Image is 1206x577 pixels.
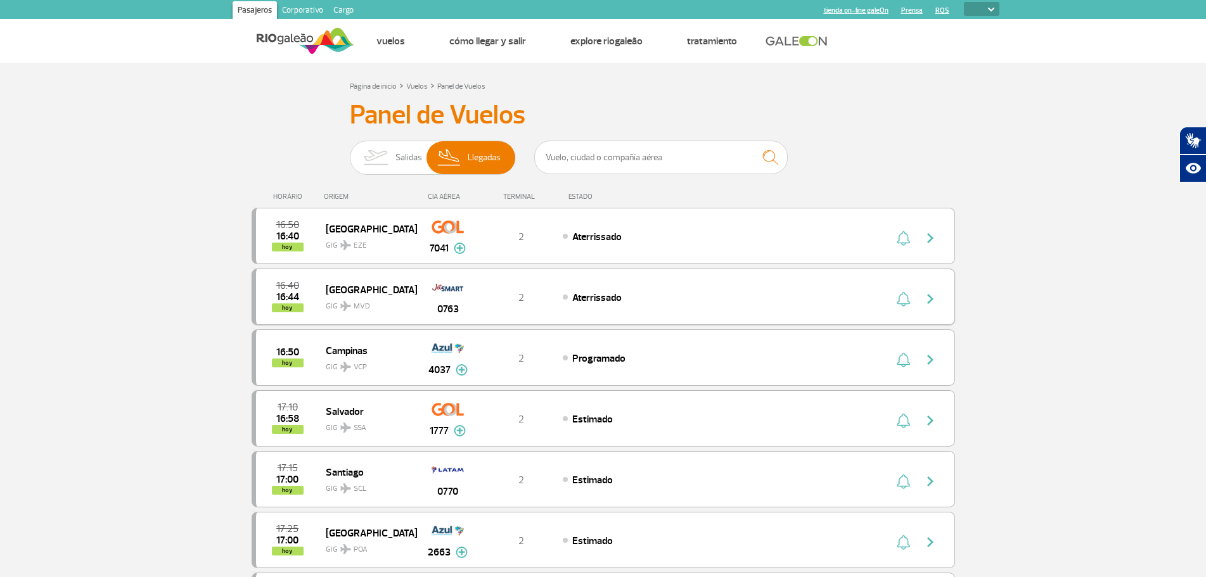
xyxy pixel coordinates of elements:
[416,193,480,201] div: CIA AÉREA
[518,352,524,365] span: 2
[430,241,449,256] span: 7041
[395,141,422,174] span: Salidas
[1179,127,1206,182] div: Plugin de acessibilidade da Hand Talk.
[272,243,304,251] span: hoy
[449,35,526,48] a: Cómo llegar y salir
[326,294,407,312] span: GIG
[233,1,277,22] a: Pasajeros
[276,348,299,357] span: 2025-09-24 16:50:00
[935,6,949,15] a: RQS
[518,474,524,486] span: 2
[454,425,466,436] img: mais-info-painel-voo.svg
[255,193,324,201] div: HORÁRIO
[276,232,299,241] span: 2025-09-24 16:40:00
[431,141,468,174] img: slider-desembarque
[278,403,298,412] span: 2025-09-24 17:10:00
[572,413,613,426] span: Estimado
[570,35,643,48] a: Explore RIOgaleão
[276,293,299,301] span: 2025-09-24 16:44:09
[923,231,938,246] img: seta-direita-painel-voo.svg
[276,536,298,545] span: 2025-09-24 17:00:00
[340,544,351,554] img: destiny_airplane.svg
[326,476,407,495] span: GIG
[350,99,857,131] h3: Panel de Vuelos
[454,243,466,254] img: mais-info-painel-voo.svg
[534,141,788,174] input: Vuelo, ciudad o compañía aérea
[824,6,888,15] a: tienda on-line galeOn
[350,82,397,91] a: Página de inicio
[340,422,351,433] img: destiny_airplane.svg
[518,535,524,547] span: 2
[456,547,468,558] img: mais-info-painel-voo.svg
[572,231,622,243] span: Aterrissado
[326,342,407,358] span: Campinas
[468,141,501,174] span: Llegadas
[437,301,459,317] span: 0763
[923,413,938,428] img: seta-direita-painel-voo.svg
[562,193,665,201] div: ESTADO
[456,364,468,376] img: mais-info-painel-voo.svg
[356,141,395,174] img: slider-embarque
[399,78,404,92] a: >
[276,220,299,229] span: 2025-09-24 16:50:00
[897,535,910,550] img: sino-painel-voo.svg
[277,1,328,22] a: Corporativo
[923,291,938,307] img: seta-direita-painel-voo.svg
[326,355,407,373] span: GIG
[437,484,458,499] span: 0770
[354,240,367,251] span: EZE
[572,291,622,304] span: Aterrissado
[572,352,625,365] span: Programado
[687,35,737,48] a: Tratamiento
[354,483,366,495] span: SCL
[430,423,449,438] span: 1777
[326,464,407,480] span: Santiago
[572,535,613,547] span: Estimado
[326,415,407,434] span: GIG
[278,464,298,472] span: 2025-09-24 17:15:00
[354,301,370,312] span: MVD
[518,413,524,426] span: 2
[437,82,485,91] a: Panel de Vuelos
[572,474,613,486] span: Estimado
[354,422,366,434] span: SSA
[272,425,304,434] span: hoy
[376,35,405,48] a: Vuelos
[897,413,910,428] img: sino-painel-voo.svg
[326,233,407,251] span: GIG
[276,414,299,423] span: 2025-09-24 16:58:00
[354,362,367,373] span: VCP
[340,362,351,372] img: destiny_airplane.svg
[518,231,524,243] span: 2
[897,474,910,489] img: sino-painel-voo.svg
[480,193,562,201] div: TERMINAL
[324,193,416,201] div: ORIGEM
[340,483,351,493] img: destiny_airplane.svg
[326,281,407,298] span: [GEOGRAPHIC_DATA]
[340,240,351,250] img: destiny_airplane.svg
[276,281,299,290] span: 2025-09-24 16:40:00
[923,535,938,550] img: seta-direita-painel-voo.svg
[276,475,298,484] span: 2025-09-24 17:00:00
[354,544,368,555] span: POA
[1179,155,1206,182] button: Abrir recursos assistivos.
[272,358,304,367] span: hoy
[428,362,451,377] span: 4037
[272,547,304,555] span: hoy
[406,82,428,91] a: Vuelos
[923,474,938,489] img: seta-direita-painel-voo.svg
[326,220,407,237] span: [GEOGRAPHIC_DATA]
[328,1,359,22] a: Cargo
[276,524,298,533] span: 2025-09-24 17:25:00
[326,524,407,541] span: [GEOGRAPHIC_DATA]
[430,78,435,92] a: >
[923,352,938,367] img: seta-direita-painel-voo.svg
[428,545,451,560] span: 2663
[897,291,910,307] img: sino-painel-voo.svg
[272,486,304,495] span: hoy
[518,291,524,304] span: 2
[1179,127,1206,155] button: Abrir tradutor de língua de sinais.
[340,301,351,311] img: destiny_airplane.svg
[272,303,304,312] span: hoy
[901,6,923,15] a: Prensa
